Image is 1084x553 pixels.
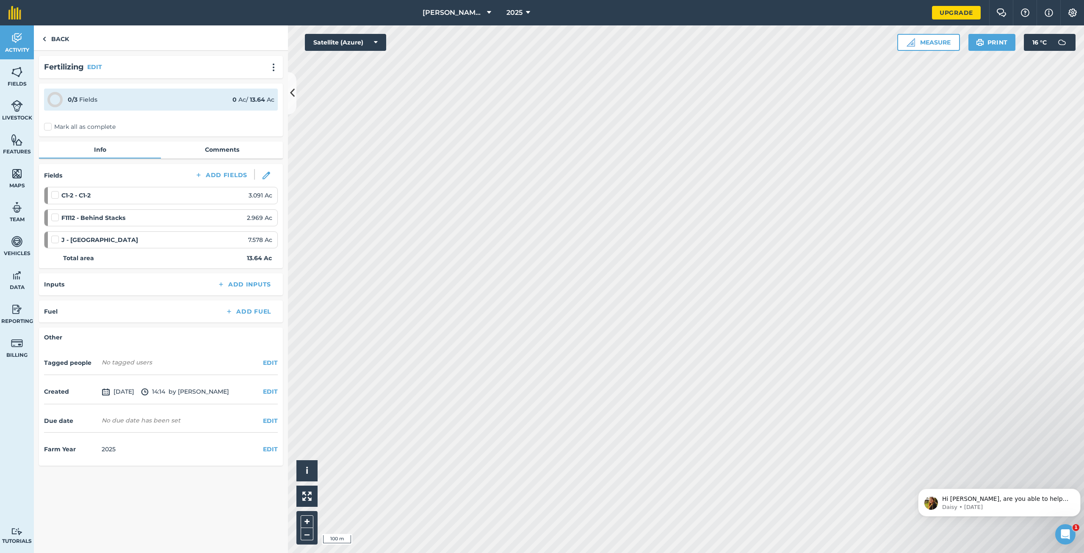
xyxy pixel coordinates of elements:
[61,213,125,222] strong: F1112 - Behind Stacks
[141,387,165,397] span: 14:14
[68,95,97,104] div: Fields
[11,167,23,180] img: svg+xml;base64,PHN2ZyB4bWxucz0iaHR0cDovL3d3dy53My5vcmcvMjAwMC9zdmciIHdpZHRoPSI1NiIgaGVpZ2h0PSI2MC...
[232,96,237,103] strong: 0
[11,133,23,146] img: svg+xml;base64,PHN2ZyB4bWxucz0iaHR0cDovL3d3dy53My5vcmcvMjAwMC9zdmciIHdpZHRoPSI1NiIgaGVpZ2h0PSI2MC...
[305,34,386,51] button: Satellite (Azure)
[1045,8,1053,18] img: svg+xml;base64,PHN2ZyB4bWxucz0iaHR0cDovL3d3dy53My5vcmcvMjAwMC9zdmciIHdpZHRoPSIxNyIgaGVpZ2h0PSIxNy...
[11,528,23,536] img: svg+xml;base64,PD94bWwgdmVyc2lvbj0iMS4wIiBlbmNvZGluZz0idXRmLTgiPz4KPCEtLSBHZW5lcmF0b3I6IEFkb2JlIE...
[915,471,1084,530] iframe: Intercom notifications message
[44,122,116,131] label: Mark all as complete
[102,416,180,425] div: No due date has been set
[8,6,21,19] img: fieldmargin Logo
[68,96,77,103] strong: 0 / 3
[210,278,278,290] button: Add Inputs
[263,416,278,425] button: EDIT
[968,34,1016,51] button: Print
[263,445,278,454] button: EDIT
[232,95,274,104] div: Ac / Ac
[1024,34,1076,51] button: 16 °C
[44,280,64,289] h4: Inputs
[102,387,110,397] img: svg+xml;base64,PD94bWwgdmVyc2lvbj0iMS4wIiBlbmNvZGluZz0idXRmLTgiPz4KPCEtLSBHZW5lcmF0b3I6IEFkb2JlIE...
[263,358,278,367] button: EDIT
[11,269,23,282] img: svg+xml;base64,PD94bWwgdmVyc2lvbj0iMS4wIiBlbmNvZGluZz0idXRmLTgiPz4KPCEtLSBHZW5lcmF0b3I6IEFkb2JlIE...
[976,37,984,47] img: svg+xml;base64,PHN2ZyB4bWxucz0iaHR0cDovL3d3dy53My5vcmcvMjAwMC9zdmciIHdpZHRoPSIxOSIgaGVpZ2h0PSIyNC...
[161,142,283,158] a: Comments
[996,8,1007,17] img: Two speech bubbles overlapping with the left bubble in the forefront
[932,6,981,19] a: Upgrade
[11,337,23,350] img: svg+xml;base64,PD94bWwgdmVyc2lvbj0iMS4wIiBlbmNvZGluZz0idXRmLTgiPz4KPCEtLSBHZW5lcmF0b3I6IEFkb2JlIE...
[39,142,161,158] a: Info
[218,306,278,317] button: Add Fuel
[248,235,272,245] span: 7.578 Ac
[87,62,102,72] button: EDIT
[1020,8,1030,17] img: A question mark icon
[250,96,265,103] strong: 13.64
[268,63,279,72] img: svg+xml;base64,PHN2ZyB4bWxucz0iaHR0cDovL3d3dy53My5vcmcvMjAwMC9zdmciIHdpZHRoPSIyMCIgaGVpZ2h0PSIyNC...
[1073,524,1079,531] span: 1
[506,8,523,18] span: 2025
[44,387,98,396] h4: Created
[249,191,272,200] span: 3.091 Ac
[296,460,318,481] button: i
[44,307,58,316] h4: Fuel
[61,235,138,245] strong: J - [GEOGRAPHIC_DATA]
[897,34,960,51] button: Measure
[11,32,23,44] img: svg+xml;base64,PD94bWwgdmVyc2lvbj0iMS4wIiBlbmNvZGluZz0idXRmLTgiPz4KPCEtLSBHZW5lcmF0b3I6IEFkb2JlIE...
[302,492,312,501] img: Four arrows, one pointing top left, one top right, one bottom right and the last bottom left
[1055,524,1076,545] iframe: Intercom live chat
[263,387,278,396] button: EDIT
[11,100,23,112] img: svg+xml;base64,PD94bWwgdmVyc2lvbj0iMS4wIiBlbmNvZGluZz0idXRmLTgiPz4KPCEtLSBHZW5lcmF0b3I6IEFkb2JlIE...
[61,191,91,200] strong: C1-2 - C1-2
[63,253,94,263] strong: Total area
[247,253,272,263] strong: 13.64 Ac
[44,171,62,180] h4: Fields
[44,333,278,342] h4: Other
[907,38,915,47] img: Ruler icon
[301,528,313,540] button: –
[34,25,77,50] a: Back
[11,303,23,316] img: svg+xml;base64,PD94bWwgdmVyc2lvbj0iMS4wIiBlbmNvZGluZz0idXRmLTgiPz4KPCEtLSBHZW5lcmF0b3I6IEFkb2JlIE...
[1032,34,1047,51] span: 16 ° C
[1067,8,1078,17] img: A cog icon
[1054,34,1070,51] img: svg+xml;base64,PD94bWwgdmVyc2lvbj0iMS4wIiBlbmNvZGluZz0idXRmLTgiPz4KPCEtLSBHZW5lcmF0b3I6IEFkb2JlIE...
[42,34,46,44] img: svg+xml;base64,PHN2ZyB4bWxucz0iaHR0cDovL3d3dy53My5vcmcvMjAwMC9zdmciIHdpZHRoPSI5IiBoZWlnaHQ9IjI0Ii...
[11,66,23,78] img: svg+xml;base64,PHN2ZyB4bWxucz0iaHR0cDovL3d3dy53My5vcmcvMjAwMC9zdmciIHdpZHRoPSI1NiIgaGVpZ2h0PSI2MC...
[44,445,98,454] h4: Farm Year
[306,465,308,476] span: i
[141,387,149,397] img: svg+xml;base64,PD94bWwgdmVyc2lvbj0iMS4wIiBlbmNvZGluZz0idXRmLTgiPz4KPCEtLSBHZW5lcmF0b3I6IEFkb2JlIE...
[188,169,254,181] button: Add Fields
[423,8,484,18] span: [PERSON_NAME] Farm
[263,172,270,179] img: svg+xml;base64,PHN2ZyB3aWR0aD0iMTgiIGhlaWdodD0iMTgiIHZpZXdCb3g9IjAgMCAxOCAxOCIgZmlsbD0ibm9uZSIgeG...
[11,235,23,248] img: svg+xml;base64,PD94bWwgdmVyc2lvbj0iMS4wIiBlbmNvZGluZz0idXRmLTgiPz4KPCEtLSBHZW5lcmF0b3I6IEFkb2JlIE...
[247,213,272,222] span: 2.969 Ac
[44,416,98,425] h4: Due date
[44,358,98,367] h4: Tagged people
[11,201,23,214] img: svg+xml;base64,PD94bWwgdmVyc2lvbj0iMS4wIiBlbmNvZGluZz0idXRmLTgiPz4KPCEtLSBHZW5lcmF0b3I6IEFkb2JlIE...
[102,387,134,397] span: [DATE]
[44,61,84,73] h2: Fertilizing
[102,445,116,454] div: 2025
[102,358,152,367] span: No tagged users
[301,515,313,528] button: +
[44,380,278,404] div: by [PERSON_NAME]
